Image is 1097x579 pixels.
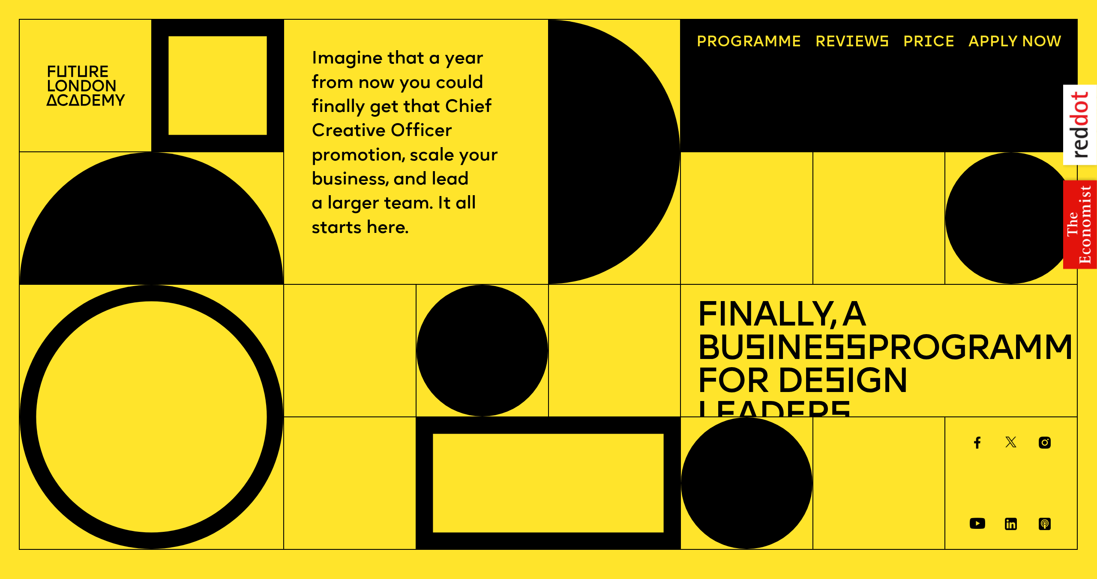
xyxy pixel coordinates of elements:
[696,300,1061,434] h1: Finally, a Bu ine Programme for De ign Leader
[961,27,1069,58] a: Apply now
[807,27,897,58] a: Reviews
[823,333,866,368] span: ss
[968,35,979,50] span: A
[895,27,962,58] a: Price
[744,333,765,368] span: s
[689,27,809,58] a: Programme
[829,399,851,434] span: s
[312,47,520,241] p: Imagine that a year from now you could finally get that Chief Creative Officer promotion, scale y...
[753,35,764,50] span: a
[824,366,845,401] span: s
